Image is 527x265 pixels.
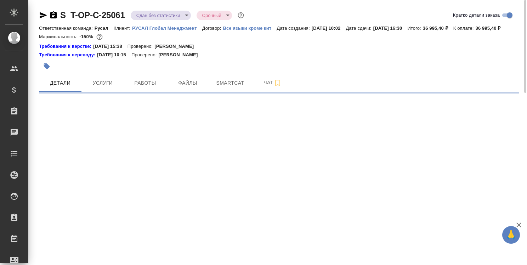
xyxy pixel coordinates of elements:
[453,26,476,31] p: К оплате:
[95,32,104,41] button: 77175.00 RUB;
[39,43,93,50] div: Нажми, чтобы открыть папку с инструкцией
[97,51,131,58] p: [DATE] 10:15
[197,11,232,20] div: Сдан без статистики
[39,34,79,39] p: Маржинальность:
[132,25,202,31] a: РУСАЛ Глобал Менеджмент
[39,43,93,50] a: Требования к верстке:
[131,11,191,20] div: Сдан без статистики
[213,79,247,88] span: Smartcat
[171,79,205,88] span: Файлы
[49,11,58,19] button: Скопировать ссылку
[39,58,55,74] button: Добавить тэг
[114,26,132,31] p: Клиент:
[505,227,517,242] span: 🙏
[236,11,245,20] button: Доп статусы указывают на важность/срочность заказа
[39,51,97,58] div: Нажми, чтобы открыть папку с инструкцией
[39,11,47,19] button: Скопировать ссылку для ЯМессенджера
[131,51,159,58] p: Проверено:
[502,226,520,244] button: 🙏
[93,43,127,50] p: [DATE] 15:38
[127,43,155,50] p: Проверено:
[273,79,282,87] svg: Подписаться
[277,26,311,31] p: Дата создания:
[79,34,95,39] p: -150%
[202,26,223,31] p: Договор:
[43,79,77,88] span: Детали
[407,26,423,31] p: Итого:
[223,25,277,31] a: Все языки кроме кит
[256,78,290,87] span: Чат
[158,51,203,58] p: [PERSON_NAME]
[154,43,199,50] p: [PERSON_NAME]
[39,26,95,31] p: Ответственная команда:
[200,12,223,18] button: Срочный
[423,26,453,31] p: 36 995,40 ₽
[453,12,500,19] span: Кратко детали заказа
[86,79,120,88] span: Услуги
[312,26,346,31] p: [DATE] 10:02
[134,12,182,18] button: Сдан без статистики
[132,26,202,31] p: РУСАЛ Глобал Менеджмент
[128,79,162,88] span: Работы
[223,26,277,31] p: Все языки кроме кит
[39,51,97,58] a: Требования к переводу:
[373,26,408,31] p: [DATE] 16:30
[95,26,114,31] p: Русал
[476,26,506,31] p: 36 995,40 ₽
[60,10,125,20] a: S_T-OP-C-25061
[346,26,373,31] p: Дата сдачи:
